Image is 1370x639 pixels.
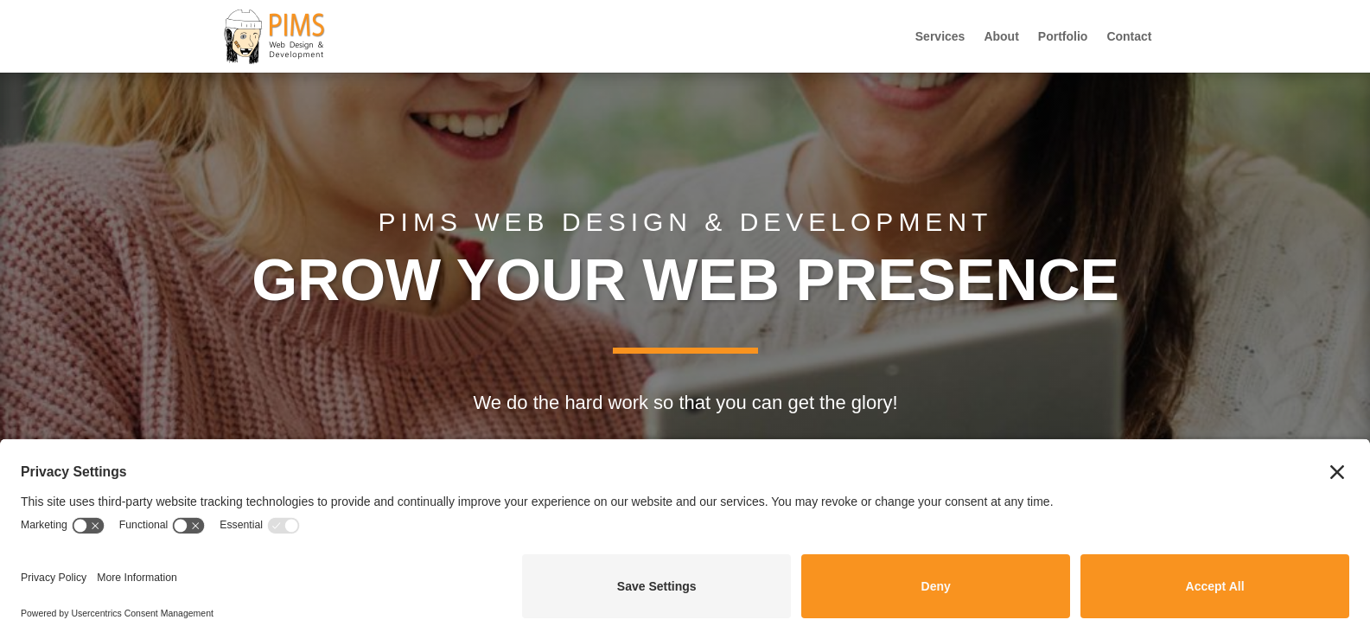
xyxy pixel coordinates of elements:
[201,202,1169,241] p: PIMS Web Design & Development
[915,30,965,73] a: Services
[222,8,328,66] img: PIMS Web Design & Development LLC
[201,387,1169,418] p: We do the hard work so that you can get the glory!
[1038,30,1088,73] a: Portfolio
[984,30,1018,73] a: About
[201,250,1169,317] h1: Grow Your Web Presence
[1106,30,1151,73] a: Contact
